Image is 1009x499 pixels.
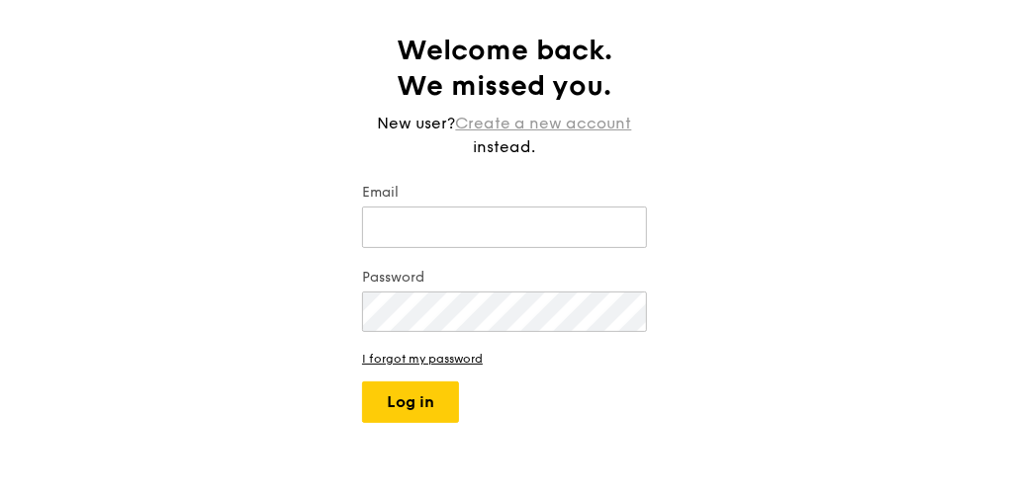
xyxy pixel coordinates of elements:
[456,112,632,135] a: Create a new account
[474,137,536,156] span: instead.
[362,268,647,288] label: Password
[362,352,647,366] a: I forgot my password
[378,114,456,132] span: New user?
[362,33,647,104] h1: Welcome back. We missed you.
[362,381,459,423] button: Log in
[362,183,647,203] label: Email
